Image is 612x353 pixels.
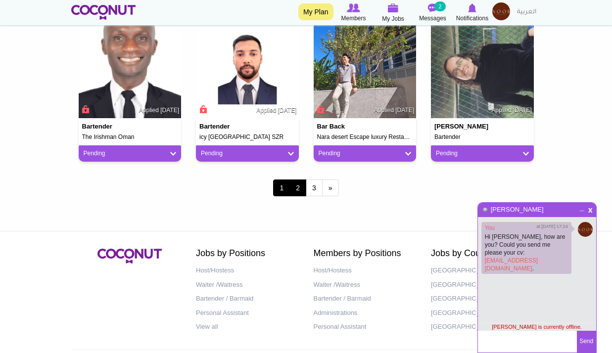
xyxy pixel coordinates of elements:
h5: Bartender [434,134,530,140]
button: Send [577,331,596,353]
img: Coconut [97,249,162,264]
a: Host/Hostess [196,264,299,278]
h2: Jobs by Positions [196,249,299,259]
a: Administrations [314,306,417,320]
img: My Jobs [388,3,399,12]
span: Messages [419,13,446,23]
a: Pending [319,149,412,158]
small: 2 [434,1,445,11]
h4: Bar Back [317,123,375,130]
a: العربية [512,2,541,22]
a: Notifications Notifications [453,2,492,23]
img: Untitled_35.png [578,222,593,237]
a: Pending [436,149,529,158]
a: Pending [201,149,294,158]
a: Pending [84,149,177,158]
h5: Nara desert Escape luxury Restaurant [317,134,413,140]
span: 1 [273,179,290,196]
h2: Members by Positions [314,249,417,259]
span: Close [586,205,595,213]
img: Messages [428,3,438,12]
p: Hi [PERSON_NAME], how are you? Could you send me please your cv: . [485,233,568,272]
a: Personal Assistant [196,306,299,320]
h5: The Irishman Oman [82,134,178,140]
h4: Bartender [82,123,140,130]
span: Notifications [456,13,488,23]
a: Bartender / Barmaid [314,292,417,306]
a: Browse Members Members [334,2,374,23]
div: [PERSON_NAME] is currently offline. [478,323,596,331]
h5: icy [GEOGRAPHIC_DATA] SZR [199,134,295,140]
a: My Jobs My Jobs [374,2,413,24]
a: [GEOGRAPHIC_DATA] [431,264,534,278]
img: Notifications [468,3,476,12]
span: Minimize [578,204,586,210]
a: View all [196,320,299,334]
span: Connect to Unlock the Profile [316,104,325,114]
span: Connect to Unlock the Profile [198,104,207,114]
a: [PERSON_NAME] [490,206,544,213]
span: at [DATE] 17:24 [536,223,567,230]
a: Bartender / Barmaid [196,292,299,306]
a: My Plan [298,3,333,20]
img: Nelson Mboya's picture [79,15,182,118]
img: Karoline Pelais's picture [431,15,534,118]
img: Kohtut.8wave@gmail.com Kohtut.8wave@gmail.com's picture [314,15,417,118]
h4: Bartender [199,123,257,130]
a: You [485,224,495,231]
a: [GEOGRAPHIC_DATA] [431,292,534,306]
a: 2 [289,179,306,196]
a: Host/Hostess [314,264,417,278]
a: Waiter /Waitress [314,278,417,292]
h2: Jobs by Country [431,249,534,259]
a: Waiter /Waitress [196,278,299,292]
img: Home [71,5,136,20]
span: My Jobs [382,14,404,24]
a: Messages Messages 2 [413,2,453,23]
span: Members [341,13,366,23]
img: Browse Members [347,3,360,12]
a: Personal Assistant [314,320,417,334]
a: [GEOGRAPHIC_DATA] [431,306,534,320]
a: [EMAIL_ADDRESS][DOMAIN_NAME] [485,257,538,272]
span: Connect to Unlock the Profile [81,104,90,114]
a: [GEOGRAPHIC_DATA] [431,278,534,292]
a: [GEOGRAPHIC_DATA] [431,320,534,334]
a: next › [322,179,339,196]
img: Md Mozammel Haque's picture [196,15,299,118]
h4: [PERSON_NAME] [434,123,492,130]
a: 3 [306,179,323,196]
